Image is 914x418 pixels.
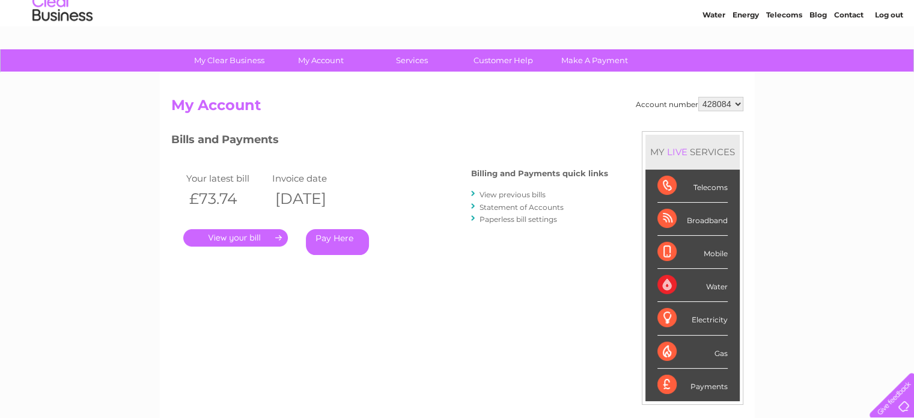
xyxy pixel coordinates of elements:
h4: Billing and Payments quick links [471,169,608,178]
div: MY SERVICES [645,135,740,169]
a: Statement of Accounts [480,203,564,212]
div: Mobile [657,236,728,269]
img: logo.png [32,31,93,68]
a: Log out [874,51,903,60]
div: Clear Business is a trading name of Verastar Limited (registered in [GEOGRAPHIC_DATA] No. 3667643... [174,7,742,58]
div: Payments [657,369,728,401]
a: Telecoms [766,51,802,60]
div: Broadband [657,203,728,236]
a: My Account [271,49,370,72]
a: My Clear Business [180,49,279,72]
div: Telecoms [657,170,728,203]
div: Water [657,269,728,302]
div: Gas [657,336,728,369]
td: Invoice date [269,170,356,186]
h2: My Account [171,97,743,120]
h3: Bills and Payments [171,131,608,152]
a: 0333 014 3131 [687,6,770,21]
div: Account number [636,97,743,111]
a: . [183,229,288,247]
div: Electricity [657,302,728,335]
a: Customer Help [454,49,553,72]
div: LIVE [665,146,690,158]
a: Make A Payment [545,49,644,72]
a: Energy [733,51,759,60]
a: Blog [809,51,827,60]
a: Services [362,49,462,72]
th: £73.74 [183,186,270,211]
th: [DATE] [269,186,356,211]
a: Paperless bill settings [480,215,557,224]
a: View previous bills [480,190,546,199]
a: Contact [834,51,864,60]
a: Water [702,51,725,60]
td: Your latest bill [183,170,270,186]
a: Pay Here [306,229,369,255]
